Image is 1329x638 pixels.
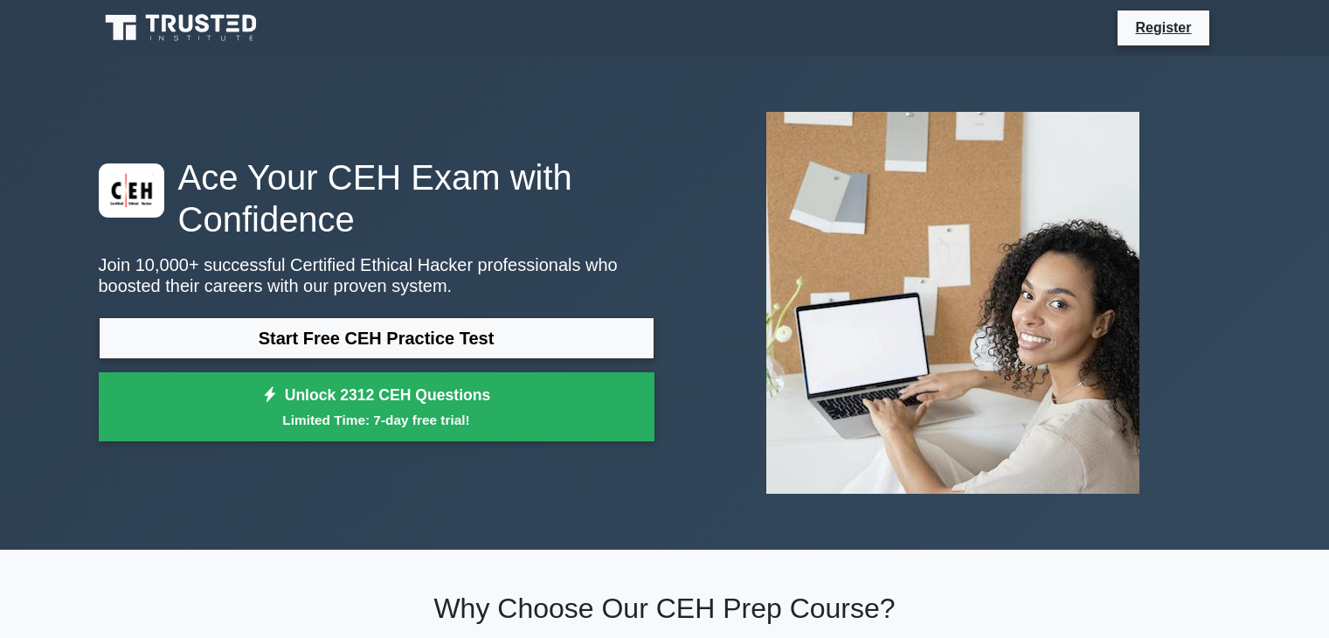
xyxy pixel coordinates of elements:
[99,372,654,442] a: Unlock 2312 CEH QuestionsLimited Time: 7-day free trial!
[121,410,633,430] small: Limited Time: 7-day free trial!
[99,317,654,359] a: Start Free CEH Practice Test
[1125,17,1201,38] a: Register
[99,156,654,240] h1: Ace Your CEH Exam with Confidence
[99,592,1231,625] h2: Why Choose Our CEH Prep Course?
[99,254,654,296] p: Join 10,000+ successful Certified Ethical Hacker professionals who boosted their careers with our...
